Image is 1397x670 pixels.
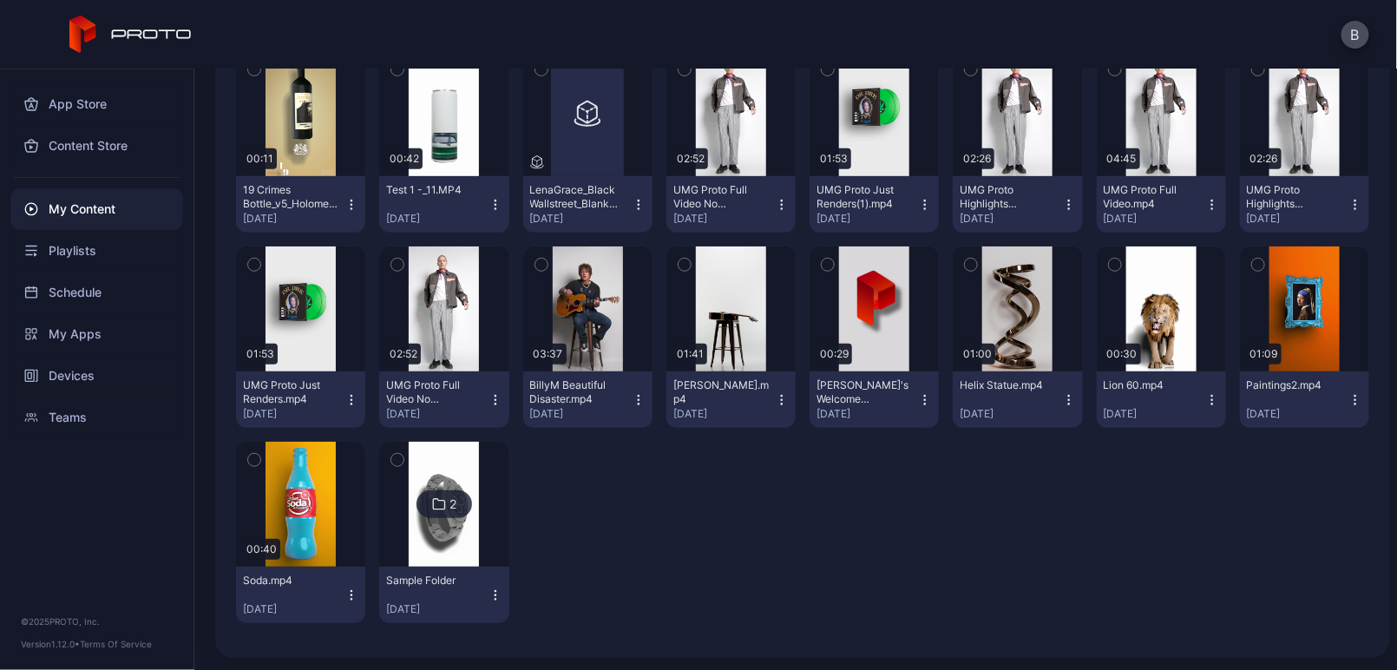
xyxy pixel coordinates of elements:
[386,212,488,226] div: [DATE]
[673,212,775,226] div: [DATE]
[386,378,482,406] div: UMG Proto Full Video No Renders.mp4
[1104,183,1199,211] div: UMG Proto Full Video.mp4
[10,230,183,272] a: Playlists
[810,176,939,233] button: UMG Proto Just Renders(1).mp4[DATE]
[960,407,1061,421] div: [DATE]
[21,639,80,649] span: Version 1.12.0 •
[1097,176,1226,233] button: UMG Proto Full Video.mp4[DATE]
[1104,212,1205,226] div: [DATE]
[1104,407,1205,421] div: [DATE]
[953,371,1082,428] button: Helix Statue.mp4[DATE]
[80,639,152,649] a: Terms Of Service
[1247,183,1342,211] div: UMG Proto Highlights Video(1).mp4
[236,371,365,428] button: UMG Proto Just Renders.mp4[DATE]
[523,371,653,428] button: BillyM Beautiful Disaster.mp4[DATE]
[1341,21,1369,49] button: B
[379,176,508,233] button: Test 1 -_11.MP4[DATE]
[10,397,183,438] a: Teams
[386,183,482,197] div: Test 1 -_11.MP4
[817,183,912,211] div: UMG Proto Just Renders(1).mp4
[953,176,1082,233] button: UMG Proto Highlights Video.mp4[DATE]
[379,567,508,623] button: Sample Folder[DATE]
[10,188,183,230] a: My Content
[10,355,183,397] a: Devices
[243,574,338,588] div: Soda.mp4
[673,378,769,406] div: BillyM Silhouette.mp4
[386,574,482,588] div: Sample Folder
[530,378,626,406] div: BillyM Beautiful Disaster.mp4
[1097,371,1226,428] button: Lion 60.mp4[DATE]
[960,183,1055,211] div: UMG Proto Highlights Video.mp4
[236,567,365,623] button: Soda.mp4[DATE]
[243,212,344,226] div: [DATE]
[530,183,626,211] div: LenaGrace_Black Wallstreet_Blank Dog Tag.stl
[21,614,173,628] div: © 2025 PROTO, Inc.
[1240,176,1369,233] button: UMG Proto Highlights Video(1).mp4[DATE]
[1104,378,1199,392] div: Lion 60.mp4
[243,602,344,616] div: [DATE]
[449,496,456,512] div: 2
[666,371,796,428] button: [PERSON_NAME].mp4[DATE]
[386,602,488,616] div: [DATE]
[960,212,1061,226] div: [DATE]
[530,212,632,226] div: [DATE]
[386,407,488,421] div: [DATE]
[10,272,183,313] a: Schedule
[673,183,769,211] div: UMG Proto Full Video No Renders(1).mp4
[243,407,344,421] div: [DATE]
[236,176,365,233] button: 19 Crimes Bottle_v5_Holomedia.mp4[DATE]
[243,378,338,406] div: UMG Proto Just Renders.mp4
[10,313,183,355] a: My Apps
[379,371,508,428] button: UMG Proto Full Video No Renders.mp4[DATE]
[1240,371,1369,428] button: Paintings2.mp4[DATE]
[243,183,338,211] div: 19 Crimes Bottle_v5_Holomedia.mp4
[530,407,632,421] div: [DATE]
[1247,212,1348,226] div: [DATE]
[666,176,796,233] button: UMG Proto Full Video No Renders(1).mp4[DATE]
[960,378,1055,392] div: Helix Statue.mp4
[673,407,775,421] div: [DATE]
[817,407,918,421] div: [DATE]
[1247,407,1348,421] div: [DATE]
[10,83,183,125] a: App Store
[10,125,183,167] a: Content Store
[810,371,939,428] button: [PERSON_NAME]'s Welcome Video.mp4[DATE]
[523,176,653,233] button: LenaGrace_Black Wallstreet_Blank Dog Tag.stl[DATE]
[1247,378,1342,392] div: Paintings2.mp4
[817,212,918,226] div: [DATE]
[817,378,912,406] div: David's Welcome Video.mp4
